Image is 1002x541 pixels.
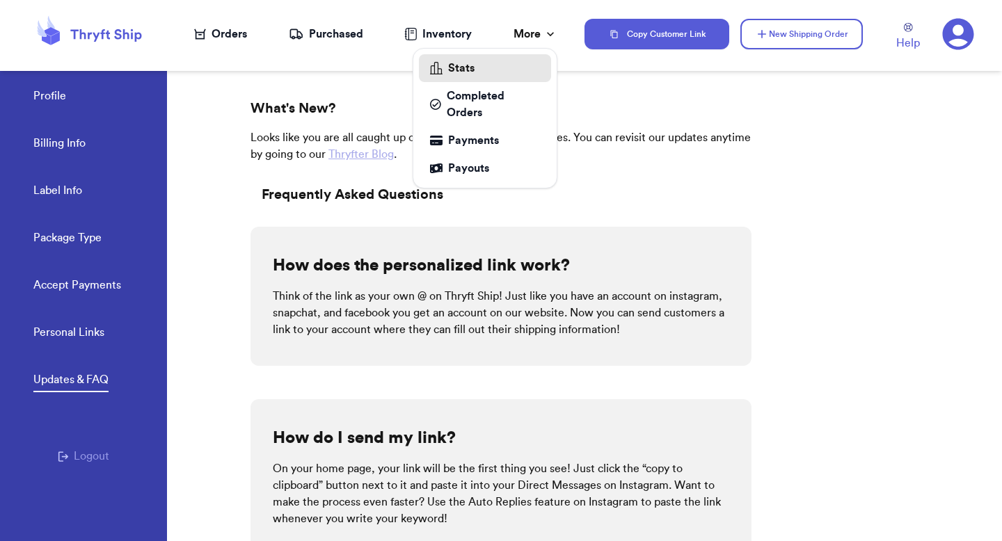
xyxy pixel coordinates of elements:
[514,26,557,42] div: More
[33,324,104,344] a: Personal Links
[273,288,729,338] p: Think of the link as your own @ on Thryft Ship! Just like you have an account on instagram, snapc...
[419,127,551,154] a: Payments
[419,82,551,127] a: Completed Orders
[896,23,920,51] a: Help
[273,255,570,277] h2: How does the personalized link work?
[58,448,109,465] button: Logout
[33,135,86,154] a: Billing Info
[404,26,472,42] a: Inventory
[33,182,82,202] a: Label Info
[896,35,920,51] span: Help
[419,54,551,82] a: Stats
[430,60,540,76] div: Stats
[33,371,109,388] div: Updates & FAQ
[430,160,540,177] div: Payouts
[194,26,247,42] a: Orders
[273,427,456,449] h2: How do I send my link?
[584,19,729,49] button: Copy Customer Link
[289,26,363,42] a: Purchased
[419,154,551,182] a: Payouts
[250,129,751,163] p: Looks like you are all caught up on Thryft Ship’s newest features. You can revisit our updates an...
[430,88,540,121] div: Completed Orders
[33,229,102,249] a: Package Type
[250,174,751,216] p: Frequently Asked Questions
[33,277,121,296] a: Accept Payments
[250,99,336,118] p: What's New?
[33,371,109,392] a: Updates & FAQ
[740,19,863,49] button: New Shipping Order
[430,132,540,149] div: Payments
[33,88,66,107] a: Profile
[273,460,729,527] p: On your home page, your link will be the first thing you see! Just click the “copy to clipboard” ...
[328,149,394,160] a: Thryfter Blog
